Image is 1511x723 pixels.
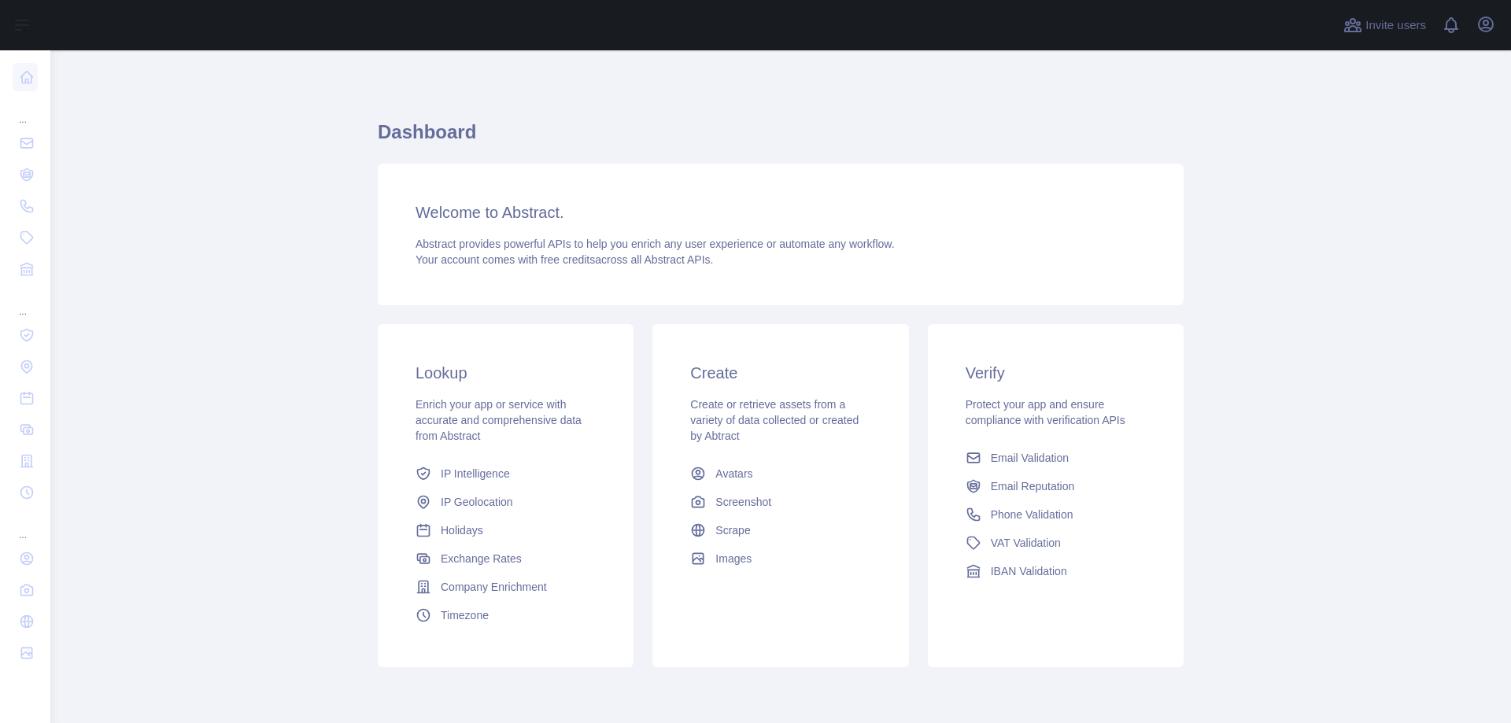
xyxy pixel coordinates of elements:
span: Images [715,551,752,566]
a: IBAN Validation [959,557,1152,585]
a: Exchange Rates [409,544,602,573]
span: IBAN Validation [991,563,1067,579]
span: free credits [541,253,595,266]
span: Phone Validation [991,507,1073,522]
a: Holidays [409,516,602,544]
a: IP Geolocation [409,488,602,516]
span: Abstract provides powerful APIs to help you enrich any user experience or automate any workflow. [416,238,895,250]
span: Protect your app and ensure compliance with verification APIs [966,398,1125,426]
span: IP Geolocation [441,494,513,510]
a: Timezone [409,601,602,629]
span: Company Enrichment [441,579,547,595]
a: VAT Validation [959,529,1152,557]
a: IP Intelligence [409,459,602,488]
span: Your account comes with across all Abstract APIs. [416,253,713,266]
span: Invite users [1365,17,1426,35]
h3: Create [690,362,870,384]
span: Holidays [441,522,483,538]
a: Scrape [684,516,877,544]
h3: Verify [966,362,1146,384]
span: Create or retrieve assets from a variety of data collected or created by Abtract [690,398,859,442]
h1: Dashboard [378,120,1184,157]
div: ... [13,94,38,126]
a: Email Validation [959,444,1152,472]
a: Company Enrichment [409,573,602,601]
a: Screenshot [684,488,877,516]
span: Scrape [715,522,750,538]
h3: Welcome to Abstract. [416,201,1146,223]
div: ... [13,510,38,541]
span: Screenshot [715,494,771,510]
a: Email Reputation [959,472,1152,500]
span: Email Reputation [991,478,1075,494]
button: Invite users [1340,13,1429,38]
span: Timezone [441,607,489,623]
span: Enrich your app or service with accurate and comprehensive data from Abstract [416,398,582,442]
span: VAT Validation [991,535,1061,551]
span: Email Validation [991,450,1069,466]
h3: Lookup [416,362,596,384]
span: Avatars [715,466,752,481]
a: Images [684,544,877,573]
a: Phone Validation [959,500,1152,529]
div: ... [13,286,38,318]
span: IP Intelligence [441,466,510,481]
a: Avatars [684,459,877,488]
span: Exchange Rates [441,551,522,566]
